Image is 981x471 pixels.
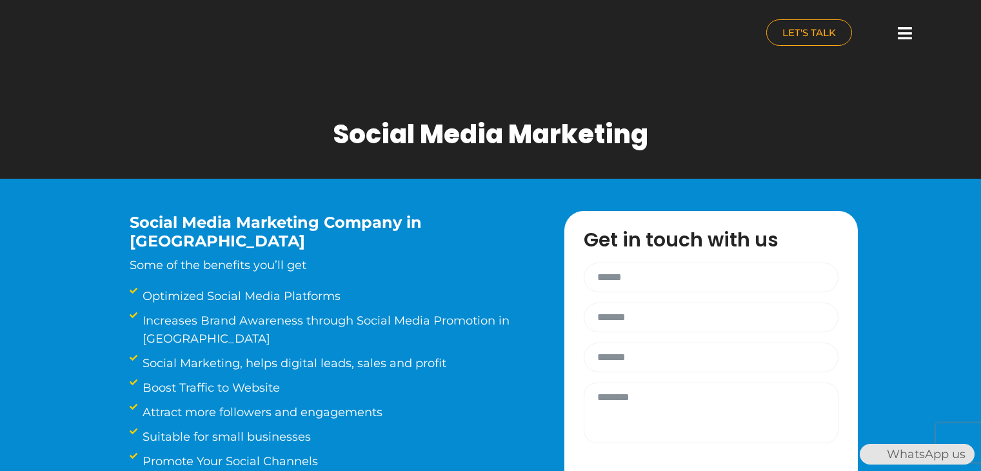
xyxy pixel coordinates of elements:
[782,28,836,37] span: LET'S TALK
[860,444,975,465] div: WhatsApp us
[139,403,382,421] span: Attract more followers and engagements
[333,119,648,150] h1: Social Media Marketing
[33,6,484,63] a: nuance-qatar_logo
[130,214,526,274] div: Some of the benefits you’ll get
[139,287,341,305] span: Optimized Social Media Platforms
[766,19,852,46] a: LET'S TALK
[33,6,141,63] img: nuance-qatar_logo
[139,428,311,446] span: Suitable for small businesses
[130,214,526,251] h3: Social Media Marketing Company in [GEOGRAPHIC_DATA]
[860,447,975,461] a: WhatsAppWhatsApp us
[139,379,280,397] span: Boost Traffic to Website
[139,312,558,348] span: Increases Brand Awareness through Social Media Promotion in [GEOGRAPHIC_DATA]
[139,452,318,470] span: Promote Your Social Channels
[584,230,851,250] h3: Get in touch with us
[861,444,882,465] img: WhatsApp
[139,354,446,372] span: Social Marketing, helps digital leads, sales and profit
